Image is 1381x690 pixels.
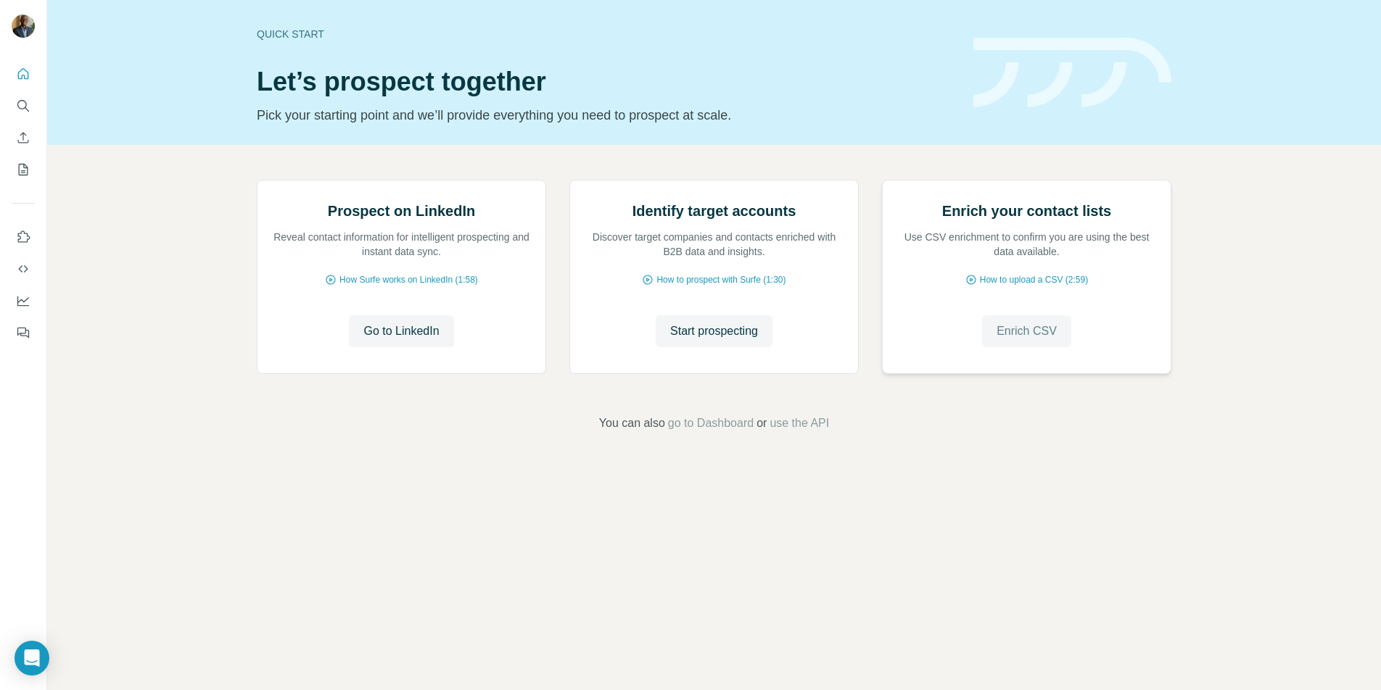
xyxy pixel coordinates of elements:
[15,641,49,676] div: Open Intercom Messenger
[942,201,1111,221] h2: Enrich your contact lists
[339,273,478,286] span: How Surfe works on LinkedIn (1:58)
[12,256,35,282] button: Use Surfe API
[973,38,1171,108] img: banner
[328,201,475,221] h2: Prospect on LinkedIn
[12,14,35,38] img: Avatar
[349,315,453,347] button: Go to LinkedIn
[585,230,844,259] p: Discover target companies and contacts enriched with B2B data and insights.
[632,201,796,221] h2: Identify target accounts
[12,61,35,87] button: Quick start
[656,315,772,347] button: Start prospecting
[12,288,35,314] button: Dashboard
[363,323,439,340] span: Go to LinkedIn
[257,67,956,96] h1: Let’s prospect together
[980,273,1088,286] span: How to upload a CSV (2:59)
[12,93,35,119] button: Search
[757,415,767,432] span: or
[257,27,956,41] div: Quick start
[982,315,1071,347] button: Enrich CSV
[12,157,35,183] button: My lists
[656,273,786,286] span: How to prospect with Surfe (1:30)
[668,415,754,432] button: go to Dashboard
[272,230,531,259] p: Reveal contact information for intelligent prospecting and instant data sync.
[599,415,665,432] span: You can also
[997,323,1057,340] span: Enrich CSV
[257,105,956,125] p: Pick your starting point and we’ll provide everything you need to prospect at scale.
[897,230,1156,259] p: Use CSV enrichment to confirm you are using the best data available.
[770,415,829,432] button: use the API
[12,125,35,151] button: Enrich CSV
[670,323,758,340] span: Start prospecting
[12,224,35,250] button: Use Surfe on LinkedIn
[12,320,35,346] button: Feedback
